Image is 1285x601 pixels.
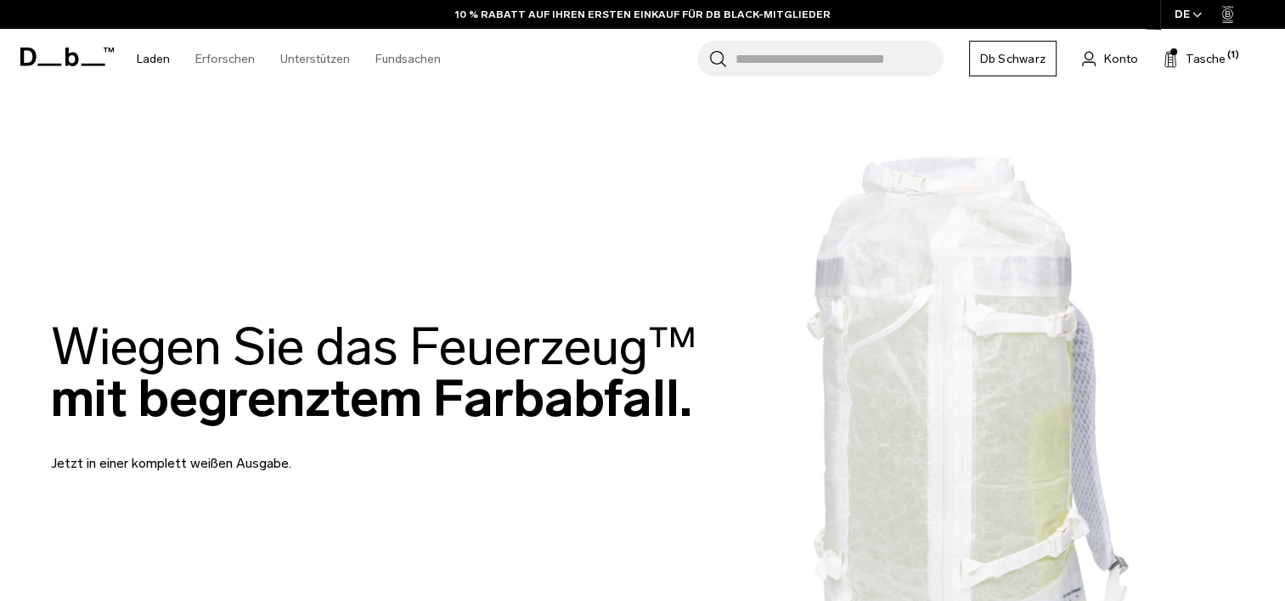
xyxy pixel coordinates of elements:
[969,41,1057,76] a: Db Schwarz
[1082,48,1138,69] a: Konto
[1104,50,1138,68] span: Konto
[1164,48,1226,69] button: Tasche (1)
[195,29,255,89] a: Erforschen
[1175,8,1190,21] font: DE
[455,7,831,22] a: 10 % RABATT AUF IHREN ERSTEN EINKAUF FÜR DB BLACK-MITGLIEDER
[51,316,697,430] font: mit begrenztem Farbabfall.
[124,29,454,89] nav: Hauptnavigation
[51,433,459,474] p: Jetzt in einer komplett weißen Ausgabe.
[1186,50,1226,68] span: Tasche
[1227,48,1239,63] span: (1)
[137,29,170,89] a: Laden
[375,29,441,89] a: Fundsachen
[51,316,697,378] span: Wiegen Sie das Feuerzeug™
[280,29,350,89] a: Unterstützen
